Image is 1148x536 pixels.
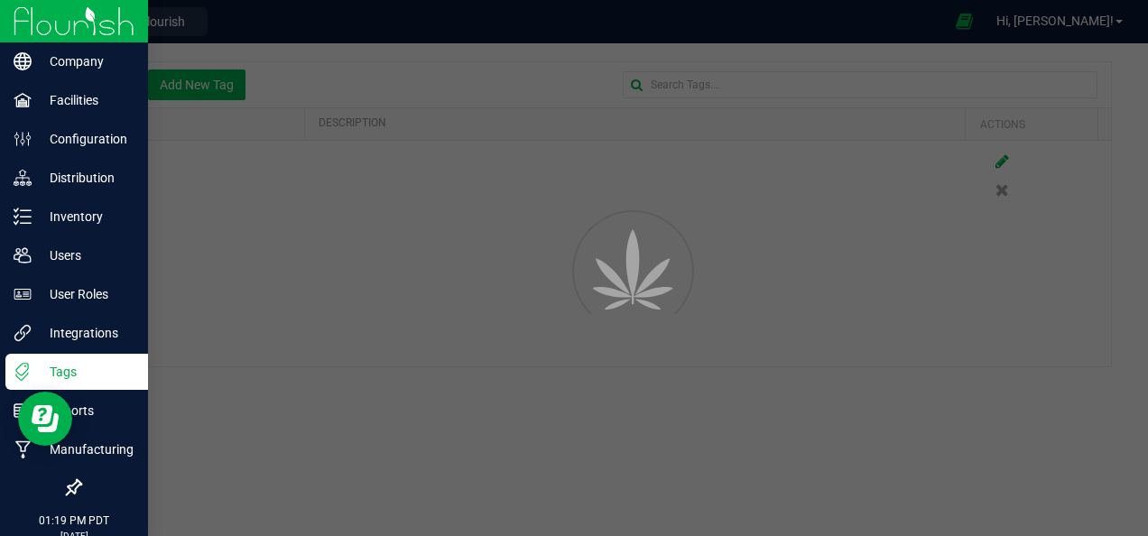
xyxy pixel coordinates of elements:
inline-svg: User Roles [14,285,32,303]
inline-svg: Facilities [14,91,32,109]
inline-svg: Distribution [14,169,32,187]
inline-svg: Tags [14,363,32,381]
p: Inventory [32,206,140,227]
p: Manufacturing [32,439,140,460]
inline-svg: Configuration [14,130,32,148]
p: Facilities [32,89,140,111]
inline-svg: Reports [14,402,32,420]
p: Integrations [32,322,140,344]
inline-svg: Users [14,246,32,264]
p: Tags [32,361,140,383]
inline-svg: Manufacturing [14,440,32,458]
p: User Roles [32,283,140,305]
inline-svg: Inventory [14,208,32,226]
p: Users [32,245,140,266]
p: Reports [32,400,140,421]
inline-svg: Integrations [14,324,32,342]
p: Company [32,51,140,72]
p: Distribution [32,167,140,189]
inline-svg: Company [14,52,32,70]
iframe: Resource center [18,392,72,446]
p: Configuration [32,128,140,150]
p: 01:19 PM PDT [8,513,140,529]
